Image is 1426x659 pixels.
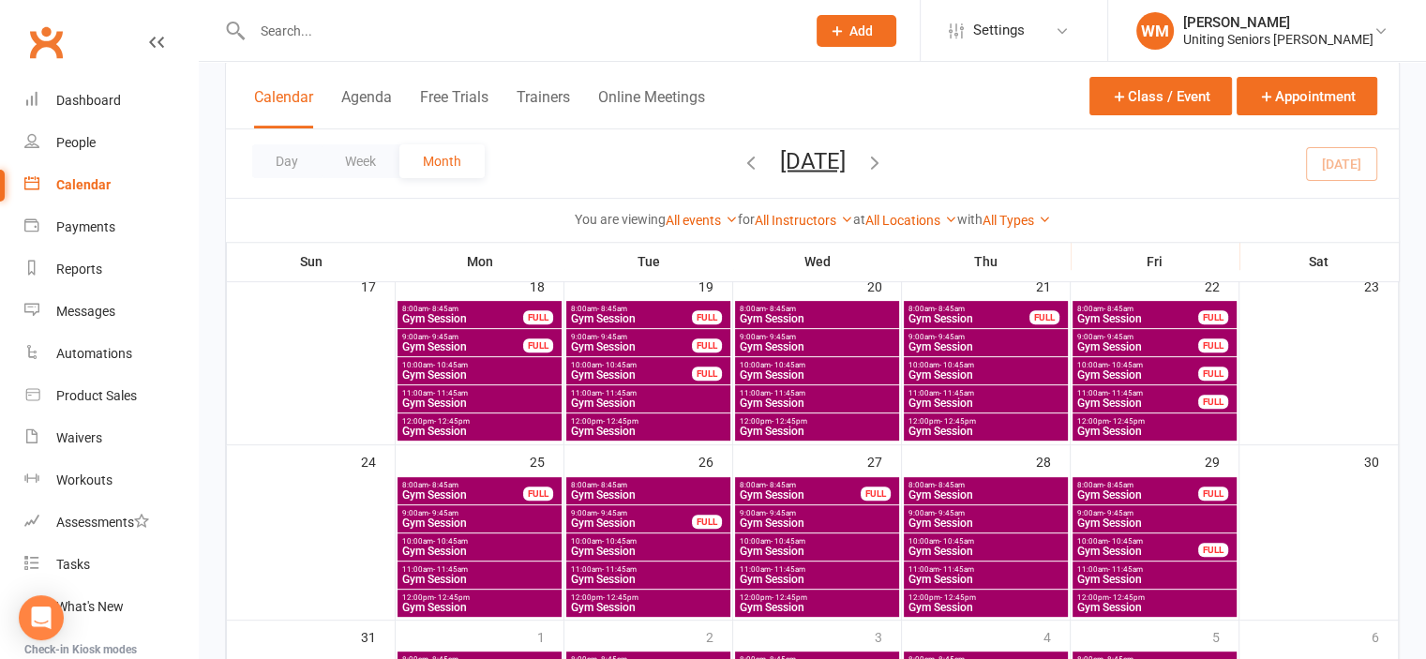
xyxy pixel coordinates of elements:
[530,270,563,301] div: 18
[1076,602,1233,613] span: Gym Session
[1076,369,1199,381] span: Gym Session
[570,389,727,397] span: 11:00am
[1198,338,1228,352] div: FULL
[433,389,468,397] span: - 11:45am
[1108,565,1143,574] span: - 11:45am
[1108,361,1143,369] span: - 10:45am
[23,19,69,66] a: Clubworx
[1198,310,1228,324] div: FULL
[939,389,974,397] span: - 11:45am
[1076,517,1233,529] span: Gym Session
[1109,417,1145,426] span: - 12:45pm
[1076,341,1199,352] span: Gym Session
[739,426,895,437] span: Gym Session
[771,565,805,574] span: - 11:45am
[875,621,901,652] div: 3
[523,487,553,501] div: FULL
[1205,270,1238,301] div: 22
[401,517,558,529] span: Gym Session
[766,509,796,517] span: - 9:45am
[575,212,666,227] strong: You are viewing
[692,367,722,381] div: FULL
[939,361,974,369] span: - 10:45am
[570,369,693,381] span: Gym Session
[1076,426,1233,437] span: Gym Session
[817,15,896,47] button: Add
[361,621,395,652] div: 31
[935,333,965,341] span: - 9:45am
[433,361,468,369] span: - 10:45am
[666,213,738,228] a: All events
[692,515,722,529] div: FULL
[1103,509,1133,517] span: - 9:45am
[24,122,198,164] a: People
[1239,242,1399,281] th: Sat
[867,445,901,476] div: 27
[401,546,558,557] span: Gym Session
[401,333,524,341] span: 9:00am
[570,565,727,574] span: 11:00am
[428,333,458,341] span: - 9:45am
[739,369,895,381] span: Gym Session
[739,361,895,369] span: 10:00am
[570,593,727,602] span: 12:00pm
[570,509,693,517] span: 9:00am
[1076,565,1233,574] span: 11:00am
[1043,621,1070,652] div: 4
[56,135,96,150] div: People
[24,544,198,586] a: Tasks
[940,593,976,602] span: - 12:45pm
[739,602,895,613] span: Gym Session
[24,459,198,502] a: Workouts
[739,417,895,426] span: 12:00pm
[733,242,902,281] th: Wed
[401,313,524,324] span: Gym Session
[772,593,807,602] span: - 12:45pm
[570,341,693,352] span: Gym Session
[902,242,1071,281] th: Thu
[908,602,1064,613] span: Gym Session
[602,361,637,369] span: - 10:45am
[570,602,727,613] span: Gym Session
[908,361,1064,369] span: 10:00am
[433,537,468,546] span: - 10:45am
[1364,270,1398,301] div: 23
[908,517,1064,529] span: Gym Session
[1237,77,1377,115] button: Appointment
[570,305,693,313] span: 8:00am
[401,602,558,613] span: Gym Session
[530,445,563,476] div: 25
[1076,489,1199,501] span: Gym Session
[772,417,807,426] span: - 12:45pm
[401,481,524,489] span: 8:00am
[24,164,198,206] a: Calendar
[433,565,468,574] span: - 11:45am
[908,305,1030,313] span: 8:00am
[56,304,115,319] div: Messages
[739,489,862,501] span: Gym Session
[1076,361,1199,369] span: 10:00am
[401,489,524,501] span: Gym Session
[56,430,102,445] div: Waivers
[252,144,322,178] button: Day
[1183,14,1373,31] div: [PERSON_NAME]
[940,417,976,426] span: - 12:45pm
[570,397,727,409] span: Gym Session
[1076,593,1233,602] span: 12:00pm
[570,546,727,557] span: Gym Session
[780,147,846,173] button: [DATE]
[570,489,727,501] span: Gym Session
[396,242,564,281] th: Mon
[401,593,558,602] span: 12:00pm
[935,481,965,489] span: - 8:45am
[602,565,637,574] span: - 11:45am
[1108,537,1143,546] span: - 10:45am
[24,502,198,544] a: Assessments
[739,305,895,313] span: 8:00am
[1364,445,1398,476] div: 30
[908,333,1064,341] span: 9:00am
[698,445,732,476] div: 26
[739,397,895,409] span: Gym Session
[1076,481,1199,489] span: 8:00am
[24,206,198,248] a: Payments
